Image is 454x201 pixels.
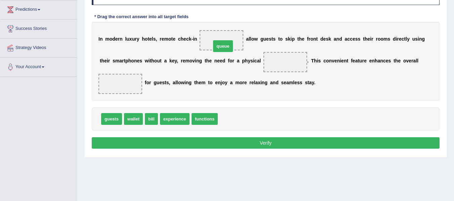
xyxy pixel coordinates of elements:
b: g [154,80,157,85]
b: , [156,36,157,42]
b: s [355,36,358,42]
b: m [201,80,205,85]
b: t [148,36,149,42]
b: k [288,36,291,42]
b: c [347,36,350,42]
b: e [353,58,355,63]
b: h [128,58,131,63]
b: o [280,36,283,42]
b: n [262,80,265,85]
b: l [293,80,294,85]
b: i [260,80,262,85]
b: t [404,36,406,42]
b: e [199,80,201,85]
b: I [98,36,100,42]
b: l [175,80,177,85]
b: n [336,36,339,42]
b: e [137,58,139,63]
b: e [368,36,370,42]
b: j [221,80,222,85]
b: c [254,58,257,63]
b: i [149,58,150,63]
b: i [396,36,397,42]
b: t [160,58,162,63]
b: c [186,36,189,42]
b: h [101,58,105,63]
b: a [119,58,122,63]
b: h [142,36,145,42]
b: w [181,80,184,85]
b: a [309,80,312,85]
b: e [266,36,269,42]
b: u [263,36,266,42]
b: v [332,58,334,63]
b: . [314,80,315,85]
b: f [307,36,309,42]
b: y [312,80,314,85]
b: a [345,36,347,42]
b: h [314,58,317,63]
b: r [411,58,413,63]
b: n [380,58,383,63]
b: a [173,80,175,85]
b: e [398,58,401,63]
b: e [386,58,388,63]
b: a [255,80,258,85]
b: l [249,36,250,42]
b: i [253,58,254,63]
b: e [209,58,212,63]
b: m [235,80,239,85]
b: e [149,36,152,42]
b: l [125,36,126,42]
b: e [364,58,367,63]
b: c [323,58,326,63]
b: o [230,58,233,63]
b: s [273,36,276,42]
b: o [378,36,381,42]
b: f [351,58,353,63]
b: n [134,58,137,63]
b: r [308,36,310,42]
b: r [149,80,151,85]
b: r [118,36,120,42]
b: g [199,58,202,63]
b: e [251,80,254,85]
b: e [334,58,337,63]
b: s [297,80,300,85]
b: s [388,58,391,63]
b: p [292,36,295,42]
b: c [402,36,404,42]
b: e [172,58,175,63]
b: a [355,58,358,63]
div: * Drag the correct answer into all target fields [92,13,191,20]
b: t [165,80,166,85]
b: s [269,36,272,42]
b: l [254,80,255,85]
b: a [270,80,273,85]
b: d [112,36,115,42]
a: Predictions [0,0,77,17]
b: c [383,58,386,63]
b: g [260,36,263,42]
b: t [194,80,196,85]
b: , [169,80,170,85]
b: w [145,58,149,63]
b: o [240,80,243,85]
b: d [222,58,225,63]
b: u [412,36,415,42]
b: k [328,36,331,42]
b: o [145,36,148,42]
b: l [416,58,417,63]
b: t [394,58,395,63]
b: h [365,36,368,42]
b: e [353,36,355,42]
b: T [311,58,314,63]
b: n [273,80,276,85]
b: y [407,36,410,42]
b: n [194,36,197,42]
b: e [244,80,247,85]
b: t [307,80,309,85]
b: w [254,36,258,42]
b: a [164,58,167,63]
b: r [181,58,182,63]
